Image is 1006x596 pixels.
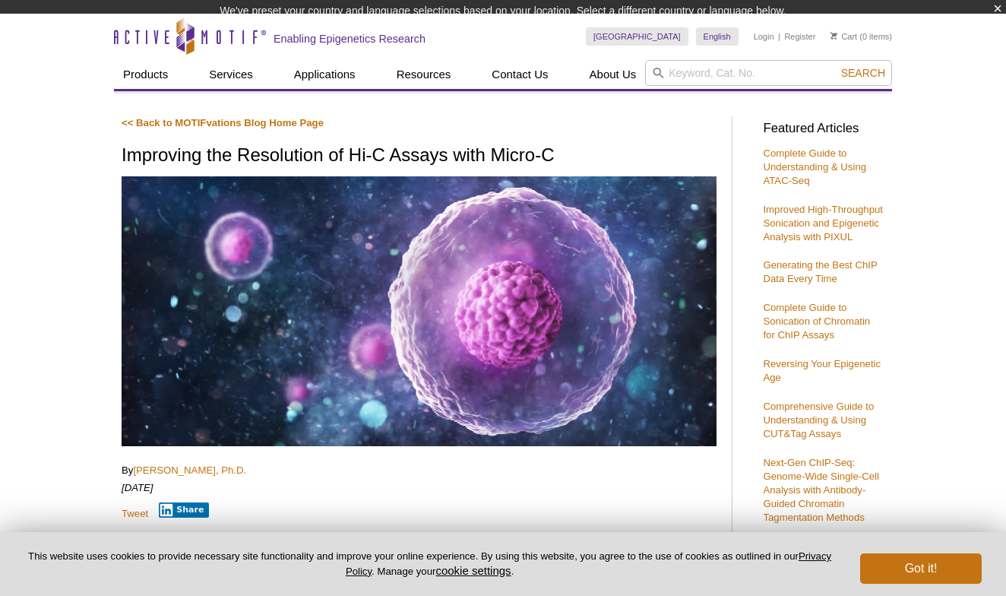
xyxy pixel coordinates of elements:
[581,60,646,89] a: About Us
[830,31,857,42] a: Cart
[763,358,881,383] a: Reversing Your Epigenetic Age
[122,145,717,167] h1: Improving the Resolution of Hi-C Assays with Micro-C
[763,401,874,439] a: Comprehensive Guide to Understanding & Using CUT&Tag Assays
[586,27,688,46] a: [GEOGRAPHIC_DATA]
[830,32,837,40] img: Your Cart
[763,259,877,284] a: Generating the Best ChIP Data Every Time
[784,31,815,42] a: Register
[482,60,557,89] a: Contact Us
[159,502,210,518] button: Share
[778,27,780,46] li: |
[114,60,177,89] a: Products
[763,147,866,186] a: Complete Guide to Understanding & Using ATAC-Seq
[860,553,982,584] button: Got it!
[837,66,890,80] button: Search
[533,11,574,47] img: Change Here
[696,27,739,46] a: English
[24,550,835,579] p: This website uses cookies to provide necessary site functionality and improve your online experie...
[763,457,878,523] a: Next-Gen ChIP-Seq: Genome-Wide Single-Cell Analysis with Antibody-Guided Chromatin Tagmentation M...
[346,550,831,576] a: Privacy Policy
[754,31,774,42] a: Login
[122,482,153,493] em: [DATE]
[763,204,883,243] a: Improved High-Throughput Sonication and Epigenetic Analysis with PIXUL
[645,60,892,86] input: Keyword, Cat. No.
[830,27,892,46] li: (0 items)
[841,67,885,79] span: Search
[763,122,884,135] h3: Featured Articles
[122,117,324,128] a: << Back to MOTIFvations Blog Home Page
[200,60,262,89] a: Services
[122,464,717,477] p: By
[122,508,148,519] a: Tweet
[285,60,365,89] a: Applications
[133,464,246,476] a: [PERSON_NAME], Ph.D.
[388,60,460,89] a: Resources
[274,32,425,46] h2: Enabling Epigenetics Research
[122,176,717,447] img: New Micro-C Method
[763,302,870,341] a: Complete Guide to Sonication of Chromatin for ChIP Assays
[435,564,511,577] button: cookie settings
